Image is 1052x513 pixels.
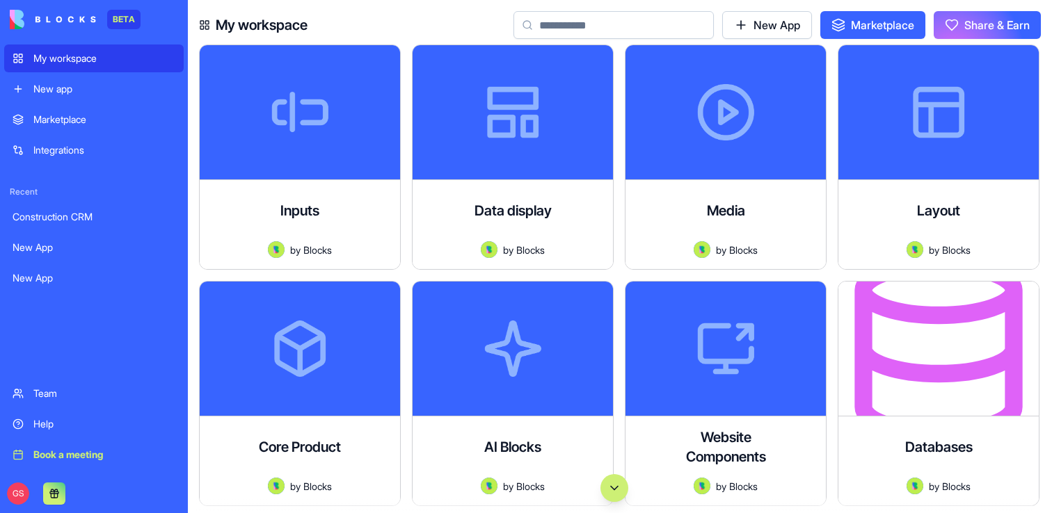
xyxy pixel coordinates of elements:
span: by [716,243,726,257]
a: Marketplace [4,106,184,133]
a: DatabasesAvatarbyBlocks [838,281,1039,506]
div: BETA [107,10,141,29]
img: Avatar [694,241,710,258]
a: New app [4,75,184,103]
div: New App [13,271,175,285]
h4: Media [707,201,745,220]
a: New App [722,11,812,39]
a: New App [4,234,184,261]
img: logo [10,10,96,29]
div: My workspace [33,51,175,65]
div: Integrations [33,143,175,157]
img: Avatar [268,241,285,258]
h4: Databases [905,437,973,457]
span: GS [7,482,29,505]
span: Share & Earn [964,17,1030,33]
a: Data displayAvatarbyBlocks [412,44,614,270]
h4: Data display [475,201,552,220]
div: New app [33,82,175,96]
span: by [929,243,939,257]
span: Blocks [516,243,545,257]
div: Construction CRM [13,210,175,224]
a: Integrations [4,136,184,164]
a: AI BlocksAvatarbyBlocks [412,281,614,506]
span: Recent [4,186,184,197]
h4: Layout [917,201,960,220]
a: Core ProductAvatarbyBlocks [199,281,401,506]
a: My workspace [4,44,184,72]
a: Help [4,410,184,438]
div: Book a meeting [33,448,175,462]
div: Marketplace [33,113,175,127]
a: MediaAvatarbyBlocks [625,44,827,270]
h4: AI Blocks [484,437,541,457]
h4: Inputs [280,201,319,220]
div: Team [33,386,175,400]
span: by [290,243,301,257]
h4: Website Components [670,427,781,466]
span: by [503,243,513,257]
span: Blocks [729,243,758,257]
img: Avatar [907,241,923,258]
a: Marketplace [820,11,925,39]
a: New App [4,264,184,292]
span: Blocks [942,243,971,257]
h4: Core Product [259,437,341,457]
img: Avatar [481,241,497,258]
span: Blocks [303,243,332,257]
div: New App [13,241,175,254]
a: BETA [10,10,141,29]
div: Help [33,417,175,431]
a: Book a meeting [4,441,184,469]
a: Team [4,380,184,407]
a: Website ComponentsAvatarbyBlocks [625,281,827,506]
a: LayoutAvatarbyBlocks [838,44,1039,270]
button: Scroll to bottom [600,474,628,502]
a: Construction CRM [4,203,184,231]
a: InputsAvatarbyBlocks [199,44,401,270]
h4: My workspace [216,15,308,35]
button: Share & Earn [934,11,1041,39]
